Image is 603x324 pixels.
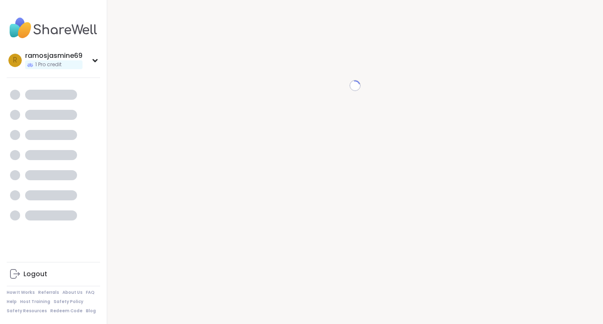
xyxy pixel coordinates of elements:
a: About Us [62,290,82,295]
span: r [13,55,17,66]
a: Logout [7,264,100,284]
a: Host Training [20,299,50,305]
div: ramosjasmine69 [25,51,82,60]
span: 1 Pro credit [35,61,62,68]
a: Help [7,299,17,305]
a: Safety Resources [7,308,47,314]
a: Safety Policy [54,299,83,305]
img: ShareWell Nav Logo [7,13,100,43]
div: Logout [23,270,47,279]
a: How It Works [7,290,35,295]
a: FAQ [86,290,95,295]
a: Blog [86,308,96,314]
a: Redeem Code [50,308,82,314]
a: Referrals [38,290,59,295]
